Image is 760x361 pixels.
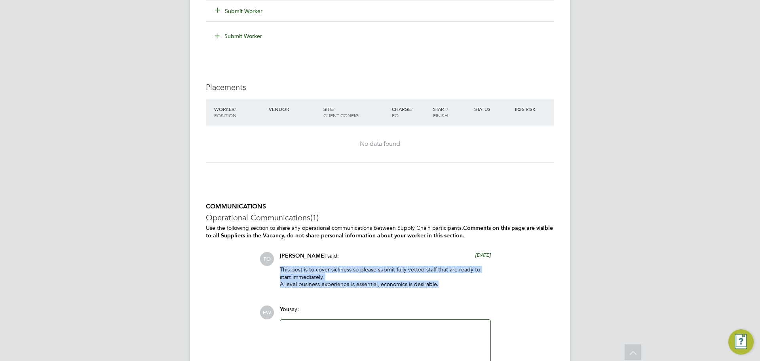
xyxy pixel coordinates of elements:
[310,212,319,223] span: (1)
[390,102,431,122] div: Charge
[431,102,472,122] div: Start
[214,140,546,148] div: No data found
[433,106,448,118] span: / Finish
[280,266,491,288] p: This post is to cover sickness so please submit fully vetted staff that are ready to start immedi...
[260,306,274,319] span: EW
[321,102,390,122] div: Site
[513,102,540,116] div: IR35 Risk
[728,329,754,355] button: Engage Resource Center
[472,102,513,116] div: Status
[206,225,553,239] b: Comments on this page are visible to all Suppliers in the Vacancy, do not share personal informat...
[206,224,554,239] p: Use the following section to share any operational communications between Supply Chain participants.
[323,106,359,118] span: / Client Config
[475,252,491,258] span: [DATE]
[206,202,554,211] h5: COMMUNICATIONS
[267,102,321,116] div: Vendor
[280,252,326,259] span: [PERSON_NAME]
[280,306,491,319] div: say:
[392,106,412,118] span: / PO
[212,102,267,122] div: Worker
[280,306,289,313] span: You
[206,212,554,223] h3: Operational Communications
[206,82,554,92] h3: Placements
[260,252,274,266] span: FO
[214,106,236,118] span: / Position
[327,252,339,259] span: said:
[215,7,263,15] button: Submit Worker
[209,30,268,42] button: Submit Worker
